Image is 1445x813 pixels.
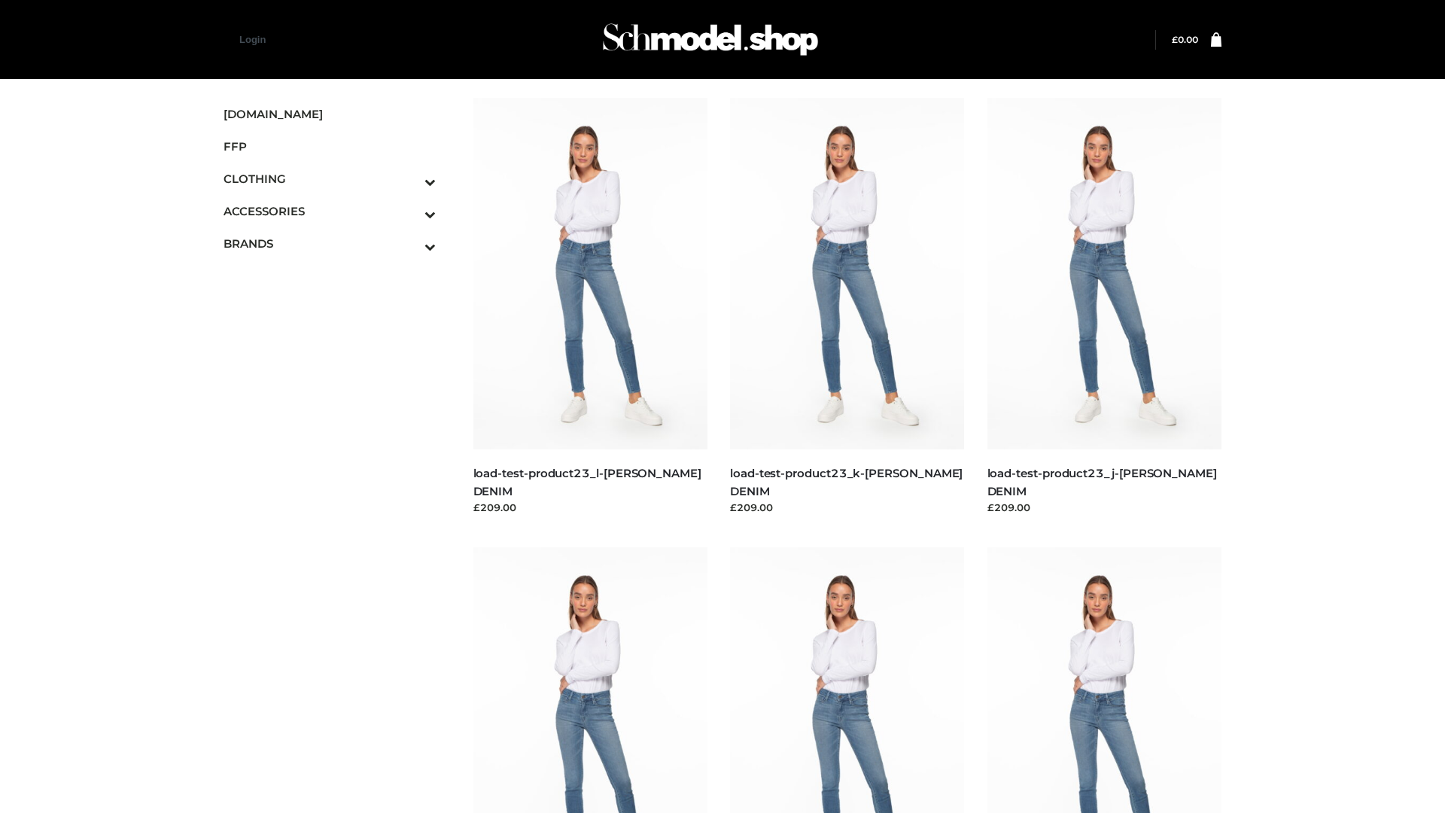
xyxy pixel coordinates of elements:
span: CLOTHING [224,170,436,187]
a: load-test-product23_k-[PERSON_NAME] DENIM [730,466,963,498]
a: FFP [224,130,436,163]
span: ACCESSORIES [224,202,436,220]
a: CLOTHINGToggle Submenu [224,163,436,195]
a: ACCESSORIESToggle Submenu [224,195,436,227]
button: Toggle Submenu [383,195,436,227]
span: £ [1172,34,1178,45]
bdi: 0.00 [1172,34,1198,45]
span: [DOMAIN_NAME] [224,105,436,123]
button: Toggle Submenu [383,163,436,195]
a: load-test-product23_j-[PERSON_NAME] DENIM [987,466,1217,498]
div: £209.00 [987,500,1222,515]
a: BRANDSToggle Submenu [224,227,436,260]
button: Toggle Submenu [383,227,436,260]
span: BRANDS [224,235,436,252]
a: Login [239,34,266,45]
div: £209.00 [473,500,708,515]
span: FFP [224,138,436,155]
div: £209.00 [730,500,965,515]
a: load-test-product23_l-[PERSON_NAME] DENIM [473,466,701,498]
img: Schmodel Admin 964 [598,10,823,69]
a: £0.00 [1172,34,1198,45]
a: [DOMAIN_NAME] [224,98,436,130]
